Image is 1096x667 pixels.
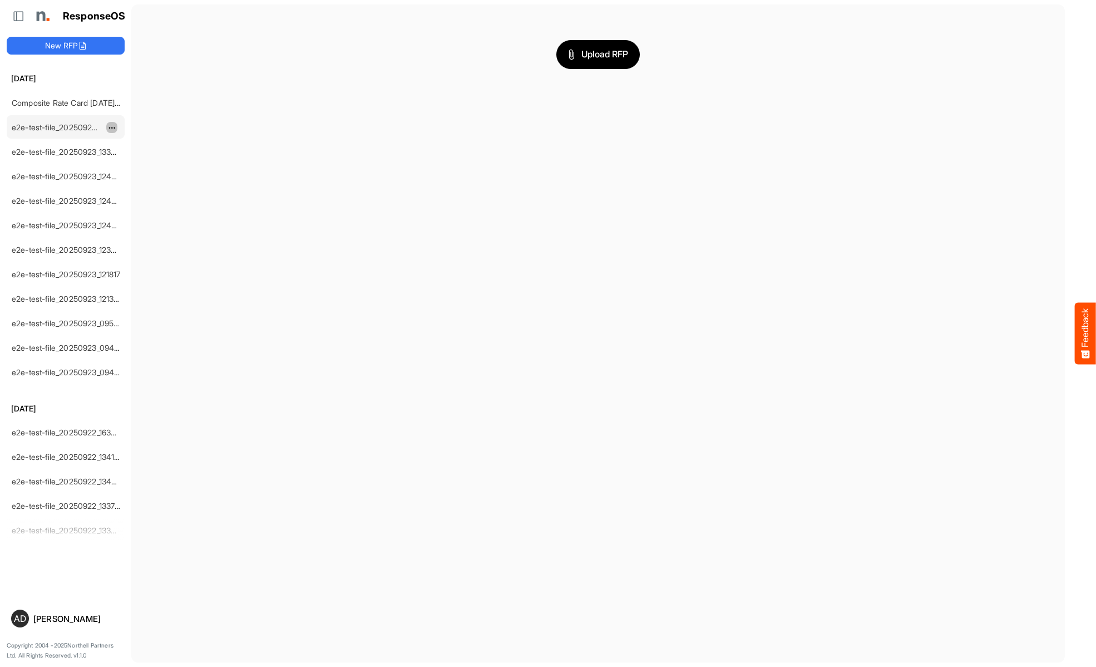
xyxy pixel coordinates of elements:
[12,501,124,511] a: e2e-test-file_20250922_133735
[7,403,125,415] h6: [DATE]
[1075,303,1096,365] button: Feedback
[556,40,640,69] button: Upload RFP
[14,614,26,623] span: AD
[12,294,124,303] a: e2e-test-file_20250923_121340
[12,452,124,462] a: e2e-test-file_20250922_134123
[12,343,129,352] a: e2e-test-file_20250923_094940
[12,318,127,328] a: e2e-test-file_20250923_095507
[568,47,628,62] span: Upload RFP
[31,5,53,27] img: Northell
[12,220,126,230] a: e2e-test-file_20250923_124005
[33,615,120,623] div: [PERSON_NAME]
[63,11,126,22] h1: ResponseOS
[12,147,125,156] a: e2e-test-file_20250923_133245
[12,122,125,132] a: e2e-test-file_20250923_144729
[12,367,126,377] a: e2e-test-file_20250923_094821
[12,477,127,486] a: e2e-test-file_20250922_134044
[7,72,125,85] h6: [DATE]
[7,37,125,55] button: New RFP
[12,98,144,107] a: Composite Rate Card [DATE]_smaller
[12,428,124,437] a: e2e-test-file_20250922_163414
[12,269,121,279] a: e2e-test-file_20250923_121817
[12,245,125,254] a: e2e-test-file_20250923_123854
[106,122,117,133] button: dropdownbutton
[12,196,124,205] a: e2e-test-file_20250923_124231
[7,641,125,660] p: Copyright 2004 - 2025 Northell Partners Ltd. All Rights Reserved. v 1.1.0
[12,171,126,181] a: e2e-test-file_20250923_124439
